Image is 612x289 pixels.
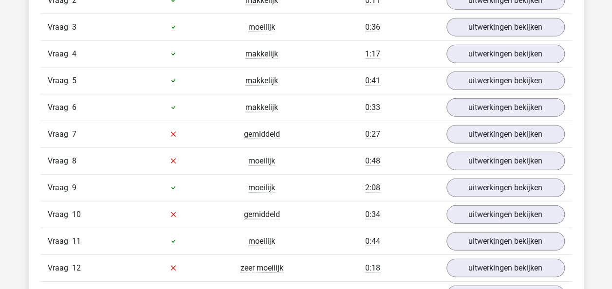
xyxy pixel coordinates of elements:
span: moeilijk [248,236,275,246]
span: 0:27 [365,129,380,139]
span: 0:18 [365,263,380,273]
span: makkelijk [245,49,278,59]
span: 6 [72,103,76,112]
span: Vraag [48,209,72,220]
a: uitwerkingen bekijken [446,232,565,251]
a: uitwerkingen bekijken [446,72,565,90]
span: 0:44 [365,236,380,246]
a: uitwerkingen bekijken [446,98,565,117]
span: 2:08 [365,183,380,193]
span: 8 [72,156,76,165]
span: 4 [72,49,76,58]
span: Vraag [48,48,72,60]
span: 11 [72,236,81,246]
span: Vraag [48,21,72,33]
span: 0:34 [365,210,380,219]
span: 3 [72,22,76,32]
span: Vraag [48,102,72,113]
span: gemiddeld [244,129,280,139]
span: Vraag [48,235,72,247]
span: 7 [72,129,76,139]
span: makkelijk [245,76,278,86]
a: uitwerkingen bekijken [446,125,565,144]
span: 0:33 [365,103,380,112]
span: Vraag [48,262,72,274]
span: 0:36 [365,22,380,32]
a: uitwerkingen bekijken [446,259,565,277]
a: uitwerkingen bekijken [446,205,565,224]
span: zeer moeilijk [241,263,283,273]
span: moeilijk [248,183,275,193]
a: uitwerkingen bekijken [446,18,565,36]
span: 10 [72,210,81,219]
a: uitwerkingen bekijken [446,179,565,197]
span: 5 [72,76,76,85]
span: 0:41 [365,76,380,86]
span: makkelijk [245,103,278,112]
span: Vraag [48,182,72,194]
span: moeilijk [248,156,275,166]
span: 0:48 [365,156,380,166]
a: uitwerkingen bekijken [446,152,565,170]
span: moeilijk [248,22,275,32]
span: 12 [72,263,81,272]
span: Vraag [48,155,72,167]
span: 9 [72,183,76,192]
span: Vraag [48,75,72,87]
a: uitwerkingen bekijken [446,45,565,63]
span: gemiddeld [244,210,280,219]
span: Vraag [48,128,72,140]
span: 1:17 [365,49,380,59]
